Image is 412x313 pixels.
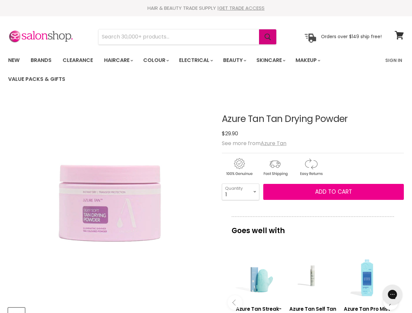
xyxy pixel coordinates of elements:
span: Add to cart [315,188,352,196]
a: Sign In [381,53,406,67]
a: Haircare [99,53,137,67]
select: Quantity [222,184,259,200]
div: Azure Tan Tan Drying Powder image. Click or Scroll to Zoom. [8,98,212,302]
a: Beauty [218,53,250,67]
a: GET TRADE ACCESS [219,5,265,11]
img: returns.gif [294,157,328,177]
ul: Main menu [3,51,381,89]
a: New [3,53,24,67]
button: Search [259,29,276,44]
a: Skincare [252,53,289,67]
a: Azure Tan [261,140,286,147]
input: Search [99,29,259,44]
form: Product [98,29,277,45]
span: See more from [222,140,286,147]
a: Clearance [58,53,98,67]
a: Makeup [291,53,324,67]
a: Brands [26,53,56,67]
h1: Azure Tan Tan Drying Powder [222,114,404,124]
p: Orders over $149 ship free! [321,34,382,39]
a: Colour [138,53,173,67]
a: Value Packs & Gifts [3,72,70,86]
p: Goes well with [232,216,394,238]
img: genuine.gif [222,157,256,177]
iframe: Gorgias live chat messenger [379,282,405,306]
img: shipping.gif [258,157,292,177]
button: Add to cart [263,184,404,200]
span: $29.90 [222,130,238,137]
a: Electrical [174,53,217,67]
